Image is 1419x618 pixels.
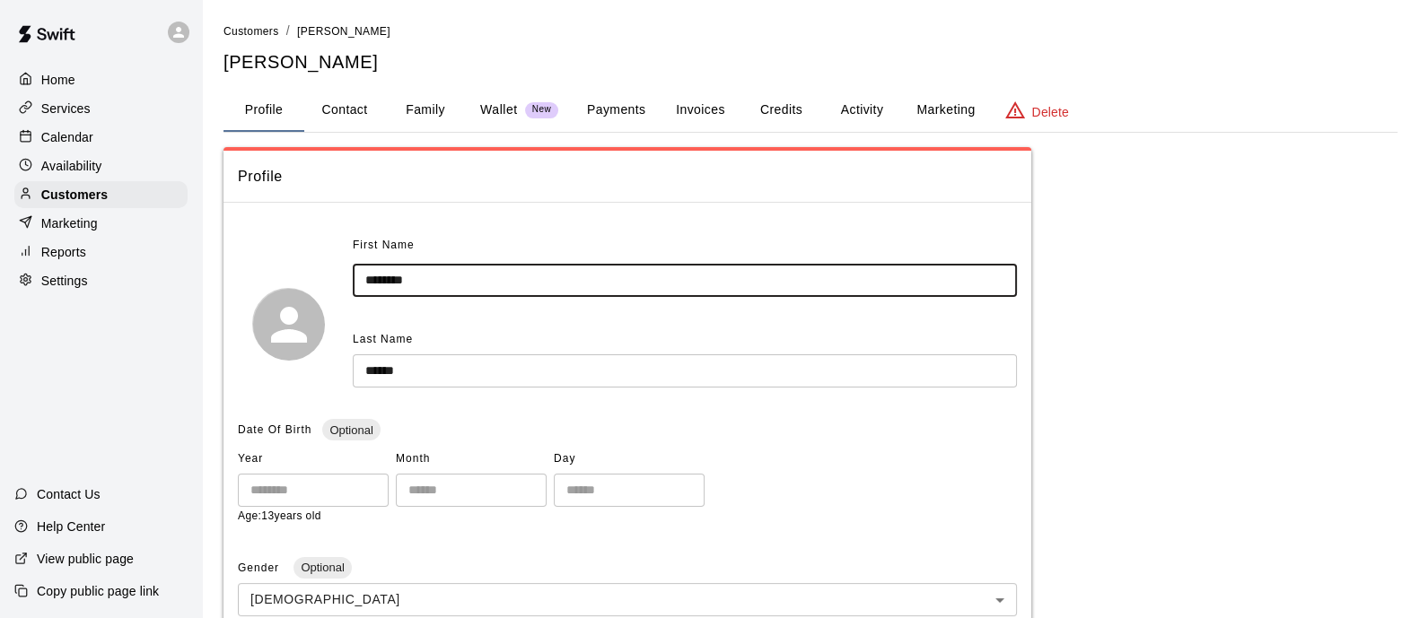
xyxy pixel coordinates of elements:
a: Settings [14,267,188,294]
span: New [525,104,558,116]
a: Home [14,66,188,93]
a: Availability [14,152,188,179]
p: Reports [41,243,86,261]
button: Profile [223,89,304,132]
p: Contact Us [37,485,101,503]
p: Customers [41,186,108,204]
span: [PERSON_NAME] [297,25,390,38]
h5: [PERSON_NAME] [223,50,1397,74]
span: Profile [238,165,1017,188]
button: Marketing [902,89,989,132]
button: Credits [740,89,821,132]
li: / [286,22,290,40]
p: Services [41,100,91,118]
span: Customers [223,25,279,38]
span: Year [238,445,389,474]
span: Day [554,445,705,474]
a: Customers [14,181,188,208]
span: Optional [322,423,380,437]
p: Calendar [41,128,93,146]
p: Marketing [41,214,98,232]
button: Invoices [660,89,740,132]
button: Contact [304,89,385,132]
p: Home [41,71,75,89]
p: Wallet [480,100,518,119]
a: Reports [14,239,188,265]
p: Copy public page link [37,582,159,600]
span: Date Of Birth [238,423,311,436]
div: [DEMOGRAPHIC_DATA] [238,583,1017,616]
button: Payments [573,89,660,132]
a: Calendar [14,124,188,151]
p: Delete [1032,103,1069,121]
a: Marketing [14,210,188,237]
a: Services [14,95,188,122]
button: Family [385,89,466,132]
span: Last Name [353,333,413,345]
nav: breadcrumb [223,22,1397,41]
p: View public page [37,550,134,568]
span: Month [396,445,547,474]
div: basic tabs example [223,89,1397,132]
p: Settings [41,272,88,290]
p: Help Center [37,518,105,535]
span: Gender [238,561,283,574]
span: First Name [353,231,415,260]
button: Activity [821,89,902,132]
span: Age: 13 years old [238,509,321,522]
p: Availability [41,157,102,175]
span: Optional [293,561,351,574]
a: Customers [223,23,279,38]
